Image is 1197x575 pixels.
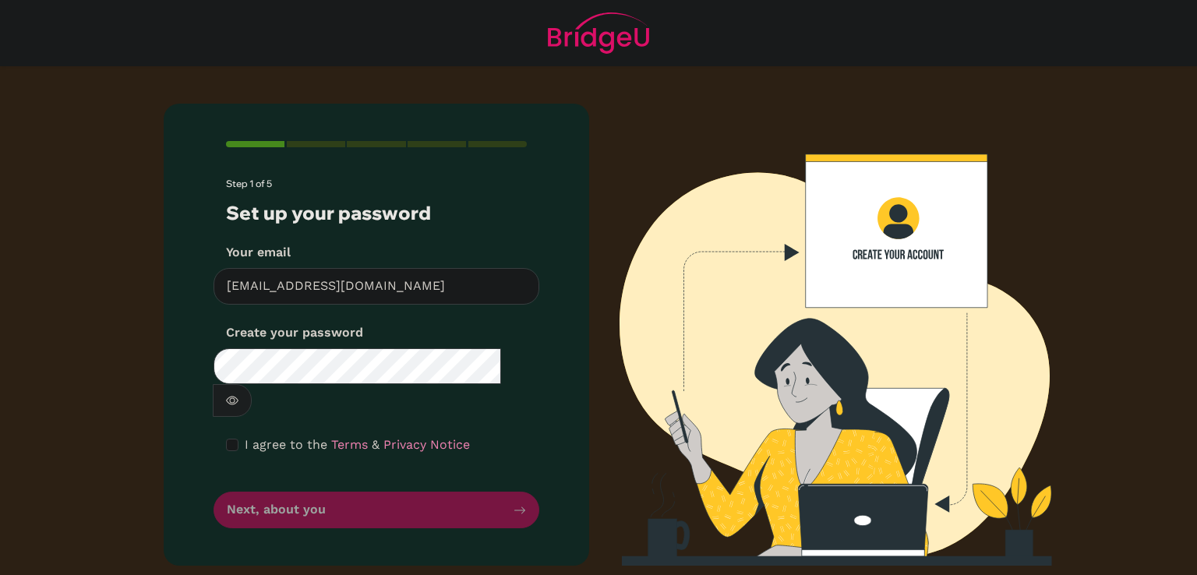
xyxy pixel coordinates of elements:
input: Insert your email* [214,268,539,305]
h3: Set up your password [226,202,527,224]
label: Your email [226,243,291,262]
a: Privacy Notice [383,437,470,452]
span: I agree to the [245,437,327,452]
a: Terms [331,437,368,452]
span: & [372,437,380,452]
span: Step 1 of 5 [226,178,272,189]
label: Create your password [226,323,363,342]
